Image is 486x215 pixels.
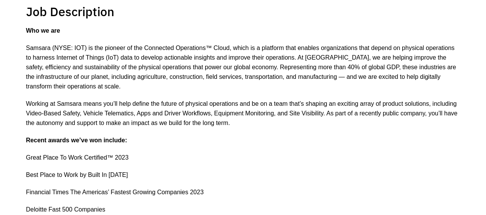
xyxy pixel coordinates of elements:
span: Great Place To Work Certified™ 2023 [26,154,129,161]
h1: Job Description [26,4,114,19]
span: Financial Times The Americas’ Fastest Growing Companies 2023 [26,189,204,195]
span: Samsara (NYSE: IOT) is the pioneer of the Connected Operations™ Cloud, which is a platform that e... [26,45,456,90]
span: Working at Samsara means you’ll help define the future of physical operations and be on a team th... [26,100,458,126]
span: Deloitte Fast 500 Companies [26,206,105,213]
strong: Recent awards we’ve won include: [26,137,127,143]
span: Best Place to Work by Built In [DATE] [26,172,128,178]
strong: Who we are [26,27,60,34]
